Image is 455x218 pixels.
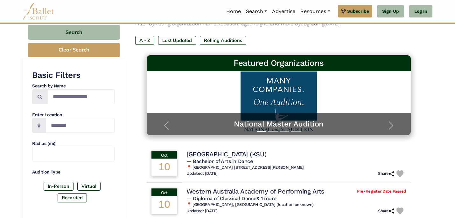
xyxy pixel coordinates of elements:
[186,165,406,170] h6: 📍 [GEOGRAPHIC_DATA] [STREET_ADDRESS][PERSON_NAME]
[45,118,115,133] input: Location
[151,159,177,176] div: 10
[298,5,332,18] a: Resources
[243,5,269,18] a: Search
[200,36,246,45] label: Rolling Auditions
[378,208,394,214] h6: Share
[186,195,276,201] span: — Diploma of Classical Dance
[153,119,404,129] a: National Master Audition
[158,36,196,45] label: Last Updated
[341,8,346,15] img: gem.svg
[224,5,243,18] a: Home
[135,36,154,45] label: A - Z
[152,58,406,69] h3: Featured Organizations
[269,5,298,18] a: Advertise
[377,5,404,18] a: Sign Up
[186,187,325,195] h4: Western Australia Academy of Performing Arts
[409,5,432,18] a: Log In
[58,193,87,202] label: Recorded
[32,112,115,118] h4: Enter Location
[28,25,120,40] button: Search
[338,5,372,17] a: Subscribe
[186,171,218,176] h6: Updated: [DATE]
[28,43,120,57] button: Clear Search
[32,83,115,89] h4: Search by Name
[47,89,115,104] input: Search by names...
[347,8,369,15] span: Subscribe
[77,182,101,191] label: Virtual
[280,128,289,135] button: Slide 3
[32,70,115,81] h3: Basic Filters
[186,158,253,164] span: — Bachelor of Arts in Dance
[357,189,406,194] span: Pre-Register Date Passed
[151,196,177,214] div: 10
[257,128,266,135] button: Slide 1
[256,195,276,201] a: & 1 more
[268,128,278,135] button: Slide 2
[291,128,301,135] button: Slide 4
[44,182,73,191] label: In-Person
[32,169,115,175] h4: Audition Type
[378,171,394,176] h6: Share
[32,140,115,147] h4: Radius (mi)
[151,188,177,196] div: Oct
[186,208,218,214] h6: Updated: [DATE]
[151,151,177,159] div: Oct
[186,150,266,158] h4: [GEOGRAPHIC_DATA] (KSU)
[186,202,406,208] h6: 📍 [GEOGRAPHIC_DATA], [GEOGRAPHIC_DATA] (location unknown)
